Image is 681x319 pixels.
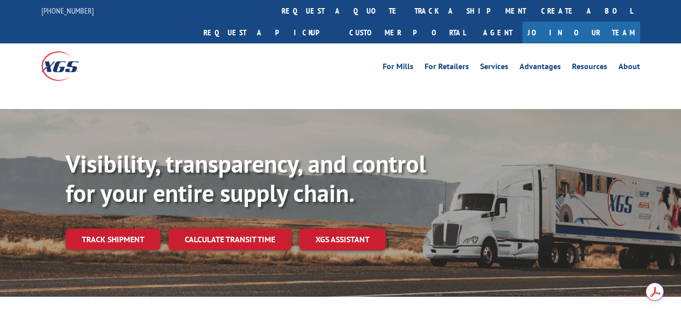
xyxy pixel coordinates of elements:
a: [PHONE_NUMBER] [41,6,94,16]
a: Advantages [519,63,561,74]
a: Join Our Team [522,22,640,43]
b: Visibility, transparency, and control for your entire supply chain. [66,148,426,208]
a: For Retailers [425,63,469,74]
a: Resources [572,63,607,74]
a: Services [480,63,508,74]
a: Track shipment [66,229,161,250]
a: Calculate transit time [169,229,291,250]
a: For Mills [383,63,413,74]
a: Agent [473,22,522,43]
a: About [618,63,640,74]
a: XGS ASSISTANT [299,229,386,250]
a: Customer Portal [342,22,473,43]
a: Request a pickup [196,22,342,43]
